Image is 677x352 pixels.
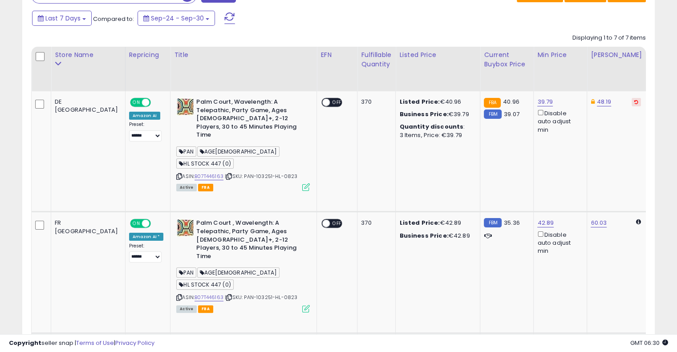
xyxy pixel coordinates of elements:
b: Business Price: [399,231,448,240]
a: B07T446163 [195,173,223,180]
span: Compared to: [93,15,134,23]
a: 39.79 [537,97,553,106]
a: Terms of Use [76,339,114,347]
div: 370 [361,219,389,227]
span: OFF [149,220,163,227]
div: Store Name [55,50,122,60]
div: seller snap | | [9,339,154,348]
span: FBA [198,184,213,191]
span: 39.07 [504,110,519,118]
span: Sep-24 - Sep-30 [151,14,204,23]
div: Min Price [537,50,583,60]
div: : [399,123,473,131]
div: Displaying 1 to 7 of 7 items [572,34,646,42]
span: OFF [330,99,344,106]
strong: Copyright [9,339,41,347]
span: FBA [198,305,213,313]
span: ON [131,220,142,227]
div: Fulfillable Quantity [361,50,392,69]
div: FR [GEOGRAPHIC_DATA] [55,219,118,235]
button: Last 7 Days [32,11,92,26]
span: 40.96 [503,97,519,106]
span: | SKU: PAN-103251-HL-0823 [225,294,297,301]
div: €39.79 [399,110,473,118]
span: AGE[DEMOGRAPHIC_DATA] [197,267,280,278]
span: OFF [330,220,344,227]
span: HL STOCK 447 (0) [176,279,234,290]
img: 51X1RFmSp2L._SL40_.jpg [176,98,194,116]
b: Palm Court, Wavelength: A Telepathic, Party Game, Ages [DEMOGRAPHIC_DATA]+, 2-12 Players, 30 to 4... [196,98,304,142]
span: AGE[DEMOGRAPHIC_DATA] [197,146,280,157]
div: Disable auto adjust min [537,108,580,134]
div: EFN [320,50,353,60]
b: Business Price: [399,110,448,118]
span: 35.36 [504,218,520,227]
a: 60.03 [591,218,607,227]
span: | SKU: PAN-103251-HL-0823 [225,173,297,180]
a: Privacy Policy [115,339,154,347]
span: PAN [176,267,196,278]
div: Preset: [129,121,164,142]
div: €42.89 [399,219,473,227]
div: Amazon AI [129,112,160,120]
span: All listings currently available for purchase on Amazon [176,184,197,191]
small: FBM [484,109,501,119]
div: Repricing [129,50,167,60]
b: Listed Price: [399,218,440,227]
div: €40.96 [399,98,473,106]
div: €42.89 [399,232,473,240]
a: B07T446163 [195,294,223,301]
span: OFF [149,99,163,106]
small: FBA [484,98,500,108]
div: DE [GEOGRAPHIC_DATA] [55,98,118,114]
small: FBM [484,218,501,227]
span: All listings currently available for purchase on Amazon [176,305,197,313]
span: PAN [176,146,196,157]
span: Last 7 Days [45,14,81,23]
span: HL STOCK 447 (0) [176,158,234,169]
span: ON [131,99,142,106]
div: ASIN: [176,219,310,311]
b: Palm Court , Wavelength: A Telepathic, Party Game, Ages [DEMOGRAPHIC_DATA]+, 2-12 Players, 30 to ... [196,219,304,263]
div: Amazon AI * [129,233,164,241]
b: Listed Price: [399,97,440,106]
div: ASIN: [176,98,310,190]
b: Quantity discounts [399,122,463,131]
div: Current Buybox Price [484,50,530,69]
div: Title [174,50,313,60]
div: [PERSON_NAME] [591,50,644,60]
img: 51X1RFmSp2L._SL40_.jpg [176,219,194,237]
div: 3 Items, Price: €39.79 [399,131,473,139]
div: Disable auto adjust min [537,230,580,255]
a: 48.19 [597,97,612,106]
span: 2025-10-8 06:30 GMT [630,339,668,347]
a: 42.89 [537,218,554,227]
div: Preset: [129,243,164,263]
div: 370 [361,98,389,106]
div: Listed Price [399,50,476,60]
button: Sep-24 - Sep-30 [138,11,215,26]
